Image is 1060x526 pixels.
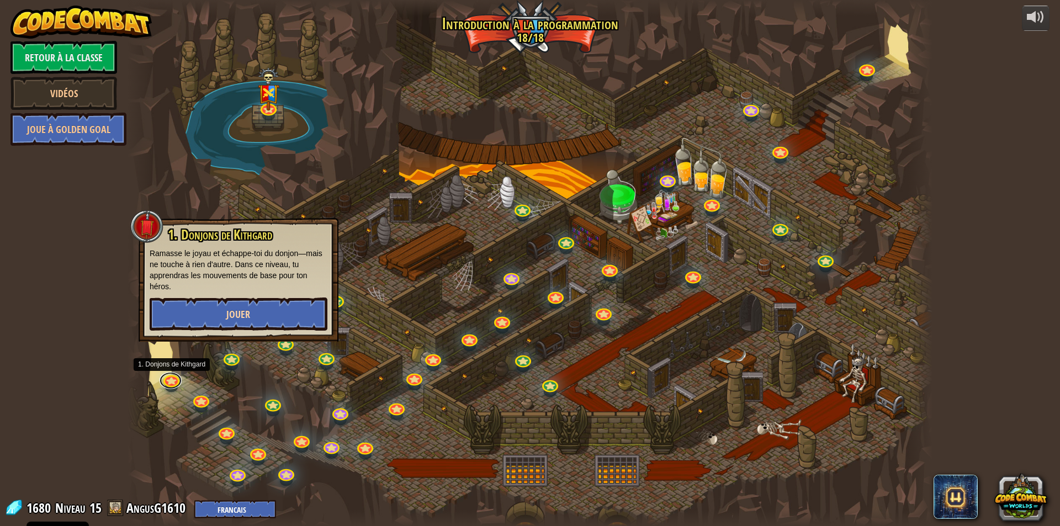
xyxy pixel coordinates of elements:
[10,113,126,146] a: Joue à Golden Goal
[168,225,272,244] span: 1. Donjons de Kithgard
[10,77,117,110] a: Vidéos
[10,41,117,74] a: Retour à la Classe
[89,499,102,517] span: 15
[55,499,86,517] span: Niveau
[26,499,54,517] span: 1680
[10,6,152,39] img: CodeCombat - Learn how to code by playing a game
[126,499,189,517] a: AngusG1610
[1022,6,1050,31] button: Ajuster le volume
[258,68,279,111] img: level-banner-multiplayer.png
[150,297,327,331] button: Jouer
[150,248,327,292] p: Ramasse le joyau et échappe-toi du donjon—mais ne touche à rien d'autre. Dans ce niveau, tu appre...
[226,307,250,321] span: Jouer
